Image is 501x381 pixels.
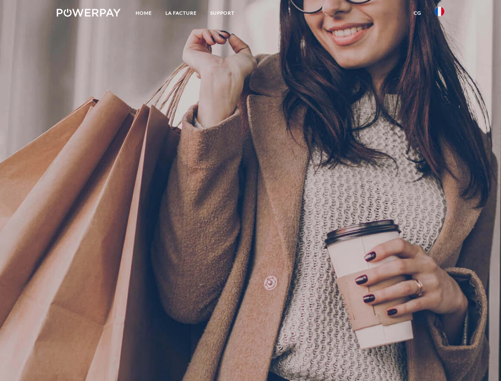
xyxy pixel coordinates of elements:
[435,7,444,16] img: fr
[407,6,428,20] a: CG
[203,6,241,20] a: Support
[57,9,121,17] img: logo-powerpay-white.svg
[129,6,159,20] a: Home
[159,6,203,20] a: LA FACTURE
